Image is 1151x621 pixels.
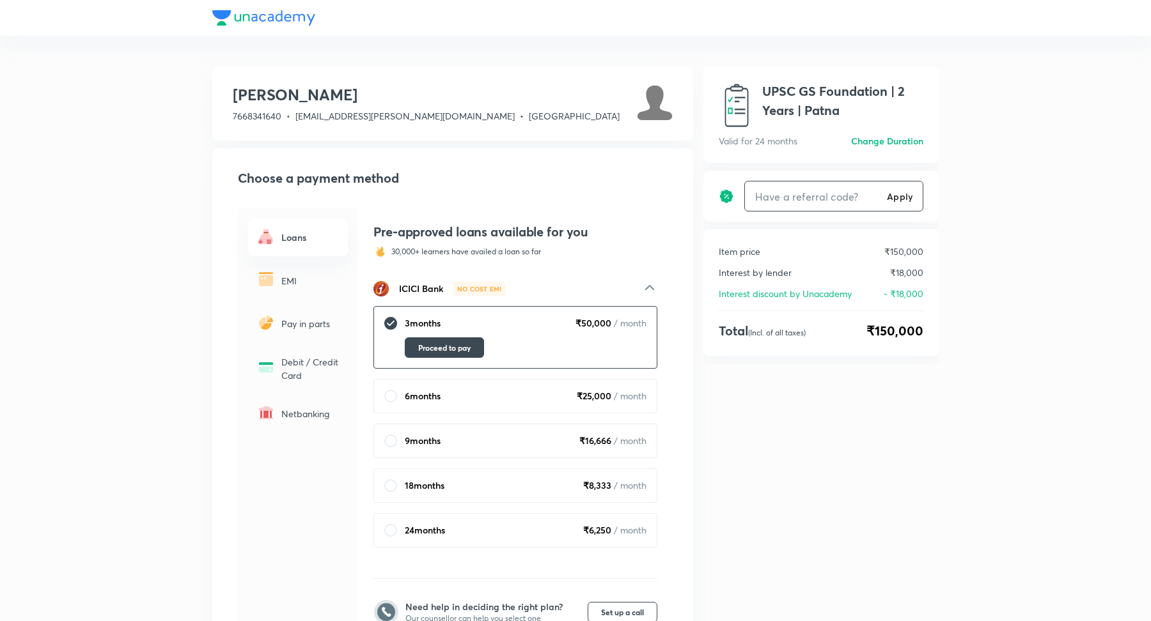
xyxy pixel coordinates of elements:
[866,321,923,341] span: ₹150,000
[719,287,852,300] p: Interest discount by Unacademy
[745,181,882,211] input: Have a referral code?
[405,337,484,358] button: Proceed to pay
[286,110,290,122] span: •
[637,84,673,120] img: Avatar
[719,82,755,129] img: avatar
[583,524,646,537] span: ₹ 6,250
[373,281,389,296] img: Bank Icon
[281,274,340,287] p: EMI
[405,434,441,447] p: 9 months
[256,402,276,423] img: -
[256,357,276,378] img: -
[233,84,620,105] h3: [PERSON_NAME]
[614,317,646,329] span: / month
[614,434,646,447] span: / month
[762,82,923,120] h1: UPSC GS Foundation | 2 Years | Patna
[405,317,484,330] p: 3 months
[529,110,620,122] span: [GEOGRAPHIC_DATA]
[520,110,524,122] span: •
[295,110,515,122] span: [EMAIL_ADDRESS][PERSON_NAME][DOMAIN_NAME]
[256,226,276,247] img: -
[405,390,441,402] p: 6 months
[884,245,923,258] p: ₹150,000
[583,479,646,492] span: ₹ 8,333
[577,390,646,402] span: ₹ 25,000
[614,524,646,536] span: / month
[887,190,912,203] h6: Apply
[238,169,673,188] h2: Choose a payment method
[719,266,792,279] p: Interest by lender
[373,245,386,258] img: streak
[453,282,505,296] div: NO COST EMI
[601,607,644,617] span: Set up a call
[233,110,281,122] span: 7668341640
[719,321,806,341] h4: Total
[281,231,340,244] h6: Loans
[399,282,443,295] span: ICICI Bank
[256,312,276,333] img: -
[890,266,923,279] p: ₹18,000
[391,247,541,257] p: 30,000+ learners have availed a loan so far
[405,479,444,492] p: 18 months
[405,524,445,537] p: 24 months
[614,390,646,402] span: / month
[579,434,646,447] span: ₹ 16,666
[373,224,657,245] h4: Pre-approved loans available for you
[719,134,797,148] p: Valid for 24 months
[884,287,923,300] p: - ₹18,000
[405,602,563,614] p: Need help in deciding the right plan?
[748,328,806,337] p: (Incl. of all taxes)
[256,269,276,289] img: -
[281,317,340,330] p: Pay in parts
[281,407,340,420] p: Netbanking
[719,188,734,204] img: discount
[614,479,646,491] span: / month
[851,134,923,148] h6: Change Duration
[281,355,340,382] p: Debit / Credit Card
[719,245,760,258] p: Item price
[418,342,471,353] span: Proceed to pay
[575,317,646,358] span: ₹ 50,000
